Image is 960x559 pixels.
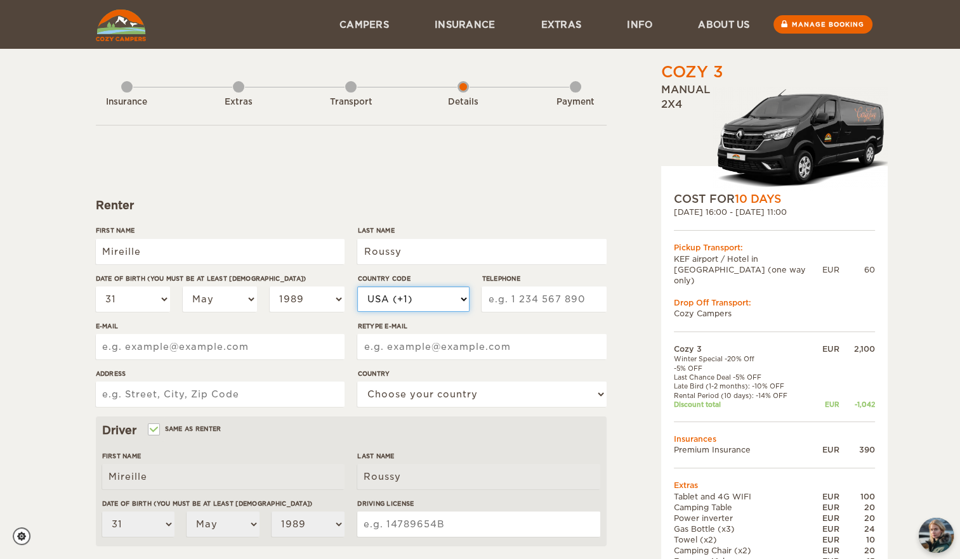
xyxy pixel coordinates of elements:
label: Same as renter [149,423,221,435]
div: EUR [811,524,839,534]
div: [DATE] 16:00 - [DATE] 11:00 [674,207,875,217]
div: EUR [811,491,839,502]
td: KEF airport / Hotel in [GEOGRAPHIC_DATA] (one way only) [674,254,822,286]
div: 20 [839,502,875,513]
td: Cozy 3 [674,344,812,354]
div: EUR [811,534,839,545]
input: e.g. William [102,464,345,489]
input: e.g. Smith [357,464,600,489]
div: Payment [541,96,610,108]
div: Insurance [92,96,162,108]
button: chat-button [919,518,954,553]
div: EUR [811,502,839,513]
td: -5% OFF [674,364,812,373]
div: 10 [839,534,875,545]
div: EUR [811,513,839,524]
div: Cozy 3 [661,61,723,83]
td: Tablet and 4G WIFI [674,491,812,502]
label: Country Code [357,274,469,283]
div: EUR [822,264,839,275]
img: Cozy Campers [96,10,146,41]
td: Insurances [674,434,875,444]
input: e.g. example@example.com [357,334,606,359]
div: 24 [839,524,875,534]
div: Drop Off Transport: [674,297,875,308]
td: Camping Table [674,502,812,513]
input: e.g. example@example.com [96,334,345,359]
span: 10 Days [735,193,781,205]
td: Gas Bottle (x3) [674,524,812,534]
label: Telephone [482,274,606,283]
div: EUR [811,344,839,354]
label: First Name [102,451,345,461]
input: e.g. 1 234 567 890 [482,286,606,312]
a: Manage booking [773,15,872,34]
img: Freyja at Cozy Campers [919,518,954,553]
td: Cozy Campers [674,308,875,319]
div: Manual 2x4 [661,83,888,191]
div: 390 [839,444,875,455]
div: Driver [102,423,600,438]
td: Towel (x2) [674,534,812,545]
input: e.g. Street, City, Zip Code [96,382,345,407]
label: Driving License [357,499,600,508]
div: COST FOR [674,191,875,207]
div: -1,042 [839,400,875,409]
div: Transport [316,96,386,108]
div: 2,100 [839,344,875,354]
div: EUR [811,545,839,556]
td: Power inverter [674,513,812,524]
label: Retype E-mail [357,321,606,331]
a: Cookie settings [13,527,39,545]
td: Last Chance Deal -5% OFF [674,373,812,382]
label: Last Name [357,226,606,235]
input: Same as renter [149,427,157,435]
input: e.g. Smith [357,239,606,264]
label: E-mail [96,321,345,331]
td: Extras [674,480,875,491]
div: Extras [204,96,273,108]
label: Address [96,369,345,378]
div: EUR [811,400,839,409]
td: Camping Chair (x2) [674,545,812,556]
div: 20 [839,545,875,556]
div: Details [428,96,498,108]
div: 100 [839,491,875,502]
div: EUR [811,444,839,455]
input: e.g. 14789654B [357,511,600,537]
div: Pickup Transport: [674,242,875,253]
td: Discount total [674,400,812,409]
div: Renter [96,198,607,213]
div: 20 [839,513,875,524]
label: Country [357,369,606,378]
label: Date of birth (You must be at least [DEMOGRAPHIC_DATA]) [96,274,345,283]
label: First Name [96,226,345,235]
img: Langur-m-c-logo-2.png [712,87,888,191]
td: Rental Period (10 days): -14% OFF [674,391,812,400]
td: Winter Special -20% Off [674,354,812,363]
td: Late Bird (1-2 months): -10% OFF [674,382,812,390]
td: Premium Insurance [674,444,812,455]
input: e.g. William [96,239,345,264]
label: Date of birth (You must be at least [DEMOGRAPHIC_DATA]) [102,499,345,508]
label: Last Name [357,451,600,461]
div: 60 [839,264,875,275]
